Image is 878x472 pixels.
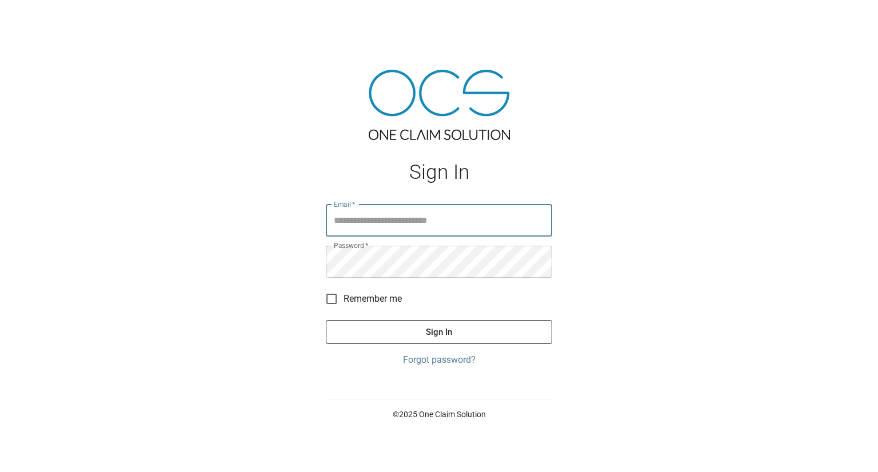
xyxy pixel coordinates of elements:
[369,70,510,140] img: ocs-logo-tra.png
[334,241,368,250] label: Password
[14,7,59,30] img: ocs-logo-white-transparent.png
[326,320,552,344] button: Sign In
[326,409,552,420] p: © 2025 One Claim Solution
[326,161,552,184] h1: Sign In
[334,199,356,209] label: Email
[326,353,552,367] a: Forgot password?
[344,292,402,306] span: Remember me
